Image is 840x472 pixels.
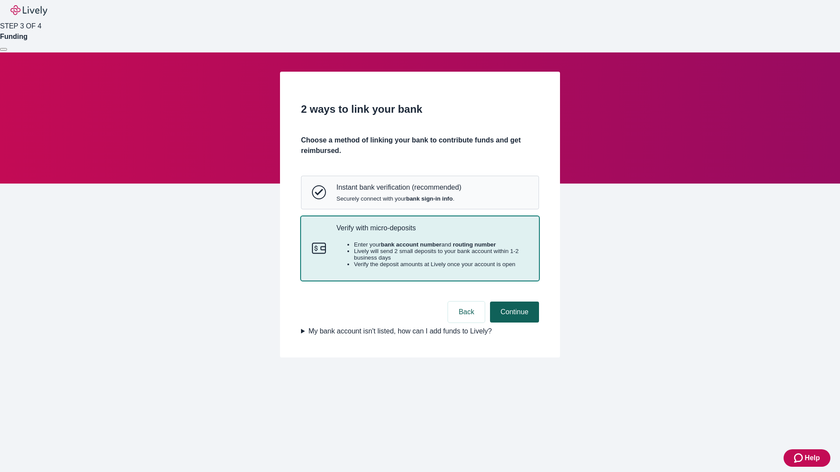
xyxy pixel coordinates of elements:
svg: Micro-deposits [312,241,326,255]
li: Verify the deposit amounts at Lively once your account is open [354,261,528,267]
p: Instant bank verification (recommended) [336,183,461,191]
strong: bank account number [381,241,442,248]
span: Help [805,453,820,463]
button: Instant bank verificationInstant bank verification (recommended)Securely connect with yourbank si... [301,176,539,208]
span: Securely connect with your . [336,195,461,202]
button: Zendesk support iconHelp [784,449,830,467]
h4: Choose a method of linking your bank to contribute funds and get reimbursed. [301,135,539,156]
li: Enter your and [354,241,528,248]
p: Verify with micro-deposits [336,224,528,232]
strong: bank sign-in info [406,195,453,202]
button: Micro-depositsVerify with micro-depositsEnter yourbank account numberand routing numberLively wil... [301,217,539,281]
img: Lively [10,5,47,16]
li: Lively will send 2 small deposits to your bank account within 1-2 business days [354,248,528,261]
svg: Zendesk support icon [794,453,805,463]
summary: My bank account isn't listed, how can I add funds to Lively? [301,326,539,337]
strong: routing number [453,241,496,248]
button: Continue [490,302,539,323]
svg: Instant bank verification [312,185,326,199]
h2: 2 ways to link your bank [301,101,539,117]
button: Back [448,302,485,323]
